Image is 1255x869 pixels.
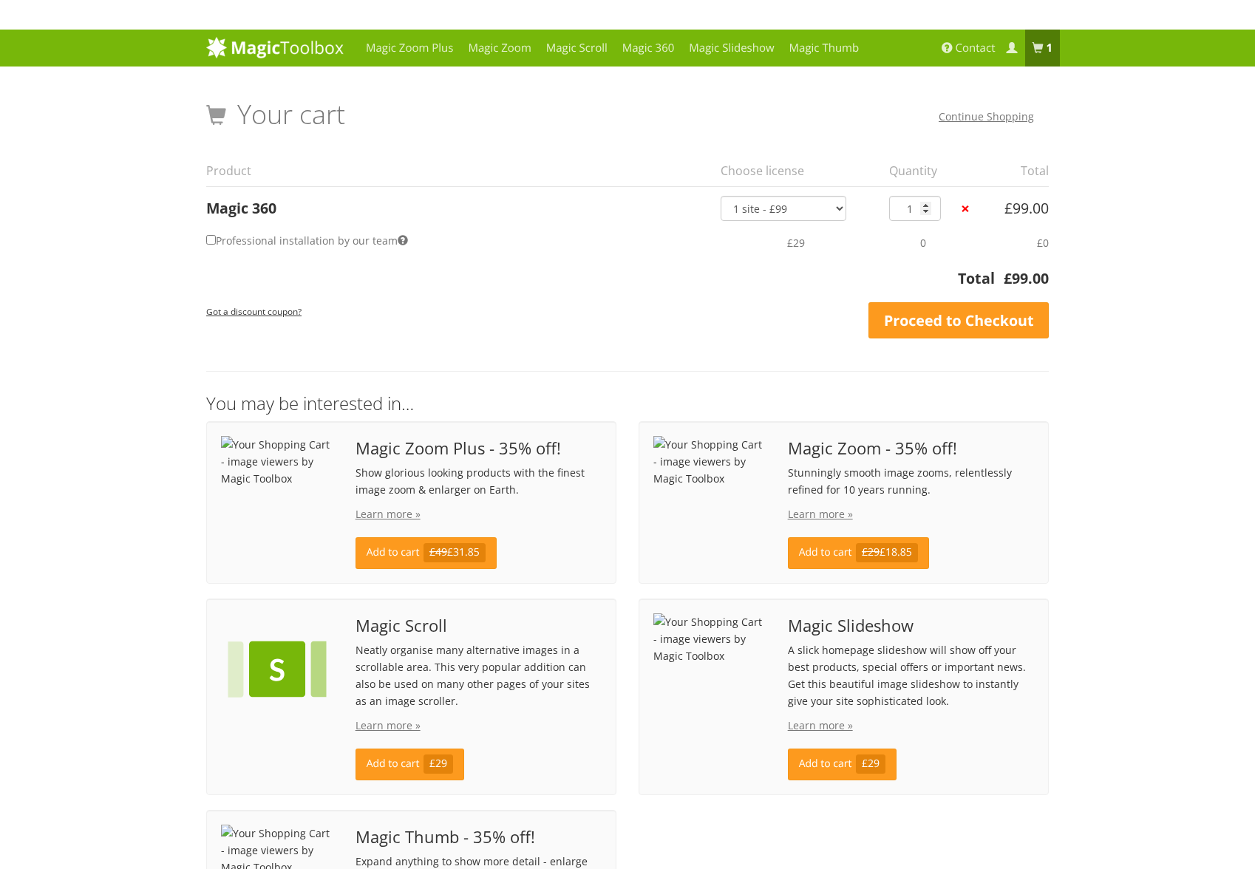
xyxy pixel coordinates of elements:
[206,305,302,317] small: Got a discount coupon?
[460,30,538,67] a: Magic Zoom
[221,613,333,726] img: Your Shopping Cart - image viewers by Magic Toolbox
[356,537,497,569] a: Add to cart£49£31.85
[356,828,602,845] span: Magic Thumb - 35% off!
[206,299,302,323] a: Got a discount coupon?
[424,543,486,562] span: £31.85
[1046,41,1052,55] b: 1
[788,537,929,569] a: Add to cart£29£18.85
[712,221,880,264] td: £29
[356,718,421,732] a: Learn more »
[889,196,941,221] input: Qty
[788,617,1034,634] span: Magic Slideshow
[1037,236,1049,250] span: £0
[956,41,996,55] span: Contact
[653,436,766,487] img: Your Shopping Cart - image viewers by Magic Toolbox
[615,30,682,67] a: Magic 360
[356,641,602,709] p: Neatly organise many alternative images in a scrollable area. This very popular addition can also...
[939,109,1034,123] a: Continue Shopping
[206,100,345,129] h1: Your cart
[221,436,333,487] img: Your Shopping Cart - image viewers by Magic Toolbox
[788,464,1034,498] p: Stunningly smooth image zooms, relentlessly refined for 10 years running.
[206,155,712,186] th: Product
[356,749,465,780] a: Add to cart£29
[958,201,973,217] a: ×
[1004,198,1049,218] bdi: 99.00
[862,545,880,559] s: £29
[653,613,766,664] img: Your Shopping Cart - image viewers by Magic Toolbox
[424,754,454,774] span: £29
[986,155,1049,186] th: Total
[1004,198,1013,218] span: £
[206,230,408,251] label: Professional installation by our team
[681,30,781,67] a: Magic Slideshow
[856,543,919,562] span: £18.85
[1004,268,1049,288] bdi: 99.00
[938,30,1003,67] a: Contact
[880,155,958,186] th: Quantity
[788,440,1034,457] span: Magic Zoom - 35% off!
[868,302,1049,339] a: Proceed to Checkout
[206,267,995,298] th: Total
[788,507,853,521] a: Learn more »
[1004,268,1012,288] span: £
[788,749,897,780] a: Add to cart£29
[788,641,1034,709] p: A slick homepage slideshow will show off your best products, special offers or important news. Ge...
[788,718,853,732] a: Learn more »
[206,235,216,245] input: Professional installation by our team
[880,221,958,264] td: 0
[356,440,602,457] span: Magic Zoom Plus - 35% off!
[712,155,880,186] th: Choose license
[356,507,421,521] a: Learn more »
[358,30,460,67] a: Magic Zoom Plus
[206,198,276,218] a: Magic 360
[782,30,867,67] a: Magic Thumb
[1025,30,1061,67] a: 1
[856,754,886,774] span: £29
[356,617,602,634] span: Magic Scroll
[429,545,447,559] s: £49
[539,30,615,67] a: Magic Scroll
[206,394,1049,413] h3: You may be interested in…
[356,464,602,498] p: Show glorious looking products with the finest image zoom & enlarger on Earth.
[206,36,344,58] img: MagicToolbox.com - Image tools for your website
